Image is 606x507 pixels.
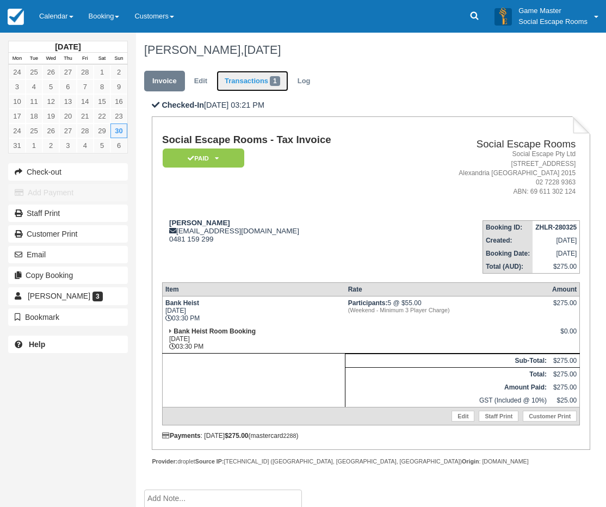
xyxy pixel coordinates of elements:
[518,5,588,16] p: Game Master
[94,79,110,94] a: 8
[483,234,533,247] th: Created:
[152,458,177,465] strong: Provider:
[110,65,127,79] a: 2
[9,65,26,79] a: 24
[9,53,26,65] th: Mon
[552,299,577,316] div: $275.00
[225,432,248,440] strong: $275.00
[217,71,288,92] a: Transactions1
[28,292,90,300] span: [PERSON_NAME]
[110,138,127,153] a: 6
[345,394,549,407] td: GST (Included @ 10%)
[533,260,580,274] td: $275.00
[479,411,518,422] a: Staff Print
[162,101,204,109] b: Checked-In
[26,138,42,153] a: 1
[406,150,576,196] address: Social Escape Pty Ltd [STREET_ADDRESS] Alexandria [GEOGRAPHIC_DATA] 2015 02 7228 9363 ABN: 69 611...
[162,432,201,440] strong: Payments
[8,308,128,326] button: Bookmark
[77,109,94,123] a: 21
[345,296,549,325] td: 5 @ $55.00
[110,94,127,109] a: 16
[59,109,76,123] a: 20
[549,394,580,407] td: $25.00
[348,299,388,307] strong: Participants
[483,221,533,234] th: Booking ID:
[9,123,26,138] a: 24
[163,149,244,168] em: Paid
[345,381,549,394] th: Amount Paid:
[94,65,110,79] a: 1
[92,292,103,301] span: 3
[8,184,128,201] button: Add Payment
[8,9,24,25] img: checkfront-main-nav-mini-logo.png
[26,65,42,79] a: 25
[59,123,76,138] a: 27
[483,247,533,260] th: Booking Date:
[162,148,240,168] a: Paid
[162,325,345,354] td: [DATE] 03:30 PM
[42,94,59,109] a: 12
[42,123,59,138] a: 26
[77,79,94,94] a: 7
[77,65,94,79] a: 28
[9,138,26,153] a: 31
[283,432,296,439] small: 2288
[345,354,549,368] th: Sub-Total:
[452,411,474,422] a: Edit
[518,16,588,27] p: Social Escape Rooms
[77,53,94,65] th: Fri
[77,123,94,138] a: 28
[549,283,580,296] th: Amount
[195,458,224,465] strong: Source IP:
[152,100,590,111] p: [DATE] 03:21 PM
[8,336,128,353] a: Help
[144,44,583,57] h1: [PERSON_NAME],
[244,43,281,57] span: [DATE]
[110,53,127,65] th: Sun
[533,247,580,260] td: [DATE]
[59,53,76,65] th: Thu
[9,109,26,123] a: 17
[552,327,577,344] div: $0.00
[494,8,512,25] img: A3
[169,219,230,227] strong: [PERSON_NAME]
[483,260,533,274] th: Total (AUD):
[549,381,580,394] td: $275.00
[94,109,110,123] a: 22
[94,138,110,153] a: 5
[289,71,319,92] a: Log
[59,65,76,79] a: 27
[110,123,127,138] a: 30
[8,205,128,222] a: Staff Print
[8,225,128,243] a: Customer Print
[144,71,185,92] a: Invoice
[406,139,576,150] h2: Social Escape Rooms
[8,287,128,305] a: [PERSON_NAME] 3
[94,94,110,109] a: 15
[77,94,94,109] a: 14
[77,138,94,153] a: 4
[162,432,580,440] div: : [DATE] (mastercard )
[549,368,580,381] td: $275.00
[549,354,580,368] td: $275.00
[29,340,45,349] b: Help
[533,234,580,247] td: [DATE]
[42,138,59,153] a: 2
[174,327,256,335] strong: Bank Heist Room Booking
[110,79,127,94] a: 9
[55,42,81,51] strong: [DATE]
[162,296,345,325] td: [DATE] 03:30 PM
[26,53,42,65] th: Tue
[162,134,402,146] h1: Social Escape Rooms - Tax Invoice
[8,267,128,284] button: Copy Booking
[270,76,280,86] span: 1
[462,458,479,465] strong: Origin
[345,283,549,296] th: Rate
[348,307,547,313] em: (Weekend - Minimum 3 Player Charge)
[535,224,577,231] strong: ZHLR-280325
[42,109,59,123] a: 19
[26,79,42,94] a: 4
[165,299,199,307] strong: Bank Heist
[42,79,59,94] a: 5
